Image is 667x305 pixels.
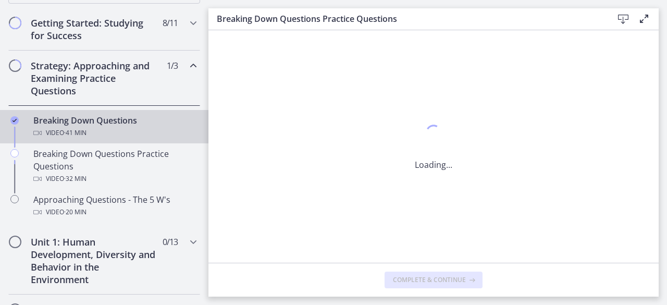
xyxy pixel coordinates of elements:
[415,122,452,146] div: 1
[31,236,158,286] h2: Unit 1: Human Development, Diversity and Behavior in the Environment
[10,116,19,125] i: Completed
[385,272,483,288] button: Complete & continue
[33,206,196,218] div: Video
[33,193,196,218] div: Approaching Questions - The 5 W's
[163,236,178,248] span: 0 / 13
[31,17,158,42] h2: Getting Started: Studying for Success
[393,276,466,284] span: Complete & continue
[64,127,87,139] span: · 41 min
[167,59,178,72] span: 1 / 3
[33,173,196,185] div: Video
[64,173,87,185] span: · 32 min
[31,59,158,97] h2: Strategy: Approaching and Examining Practice Questions
[33,114,196,139] div: Breaking Down Questions
[33,148,196,185] div: Breaking Down Questions Practice Questions
[415,158,452,171] p: Loading...
[163,17,178,29] span: 8 / 11
[217,13,596,25] h3: Breaking Down Questions Practice Questions
[64,206,87,218] span: · 20 min
[33,127,196,139] div: Video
